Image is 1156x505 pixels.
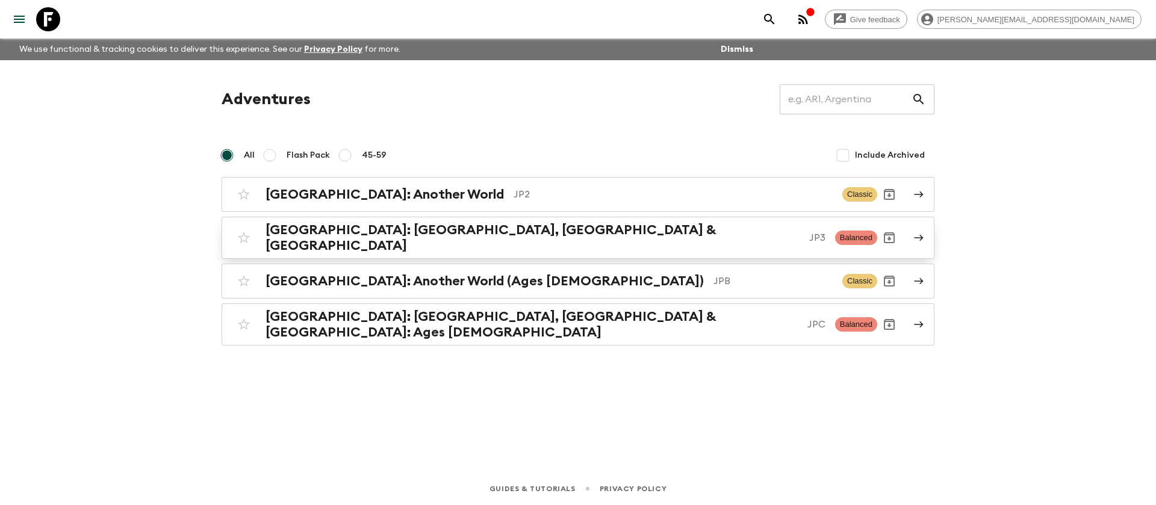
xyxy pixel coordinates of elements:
[304,45,362,54] a: Privacy Policy
[7,7,31,31] button: menu
[244,149,255,161] span: All
[222,217,934,259] a: [GEOGRAPHIC_DATA]: [GEOGRAPHIC_DATA], [GEOGRAPHIC_DATA] & [GEOGRAPHIC_DATA]JP3BalancedArchive
[222,177,934,212] a: [GEOGRAPHIC_DATA]: Another WorldJP2ClassicArchive
[855,149,925,161] span: Include Archived
[222,87,311,111] h1: Adventures
[287,149,330,161] span: Flash Pack
[266,273,704,289] h2: [GEOGRAPHIC_DATA]: Another World (Ages [DEMOGRAPHIC_DATA])
[809,231,825,245] p: JP3
[489,482,576,495] a: Guides & Tutorials
[514,187,833,202] p: JP2
[757,7,782,31] button: search adventures
[825,10,907,29] a: Give feedback
[844,15,907,24] span: Give feedback
[266,222,800,253] h2: [GEOGRAPHIC_DATA]: [GEOGRAPHIC_DATA], [GEOGRAPHIC_DATA] & [GEOGRAPHIC_DATA]
[877,269,901,293] button: Archive
[266,309,798,340] h2: [GEOGRAPHIC_DATA]: [GEOGRAPHIC_DATA], [GEOGRAPHIC_DATA] & [GEOGRAPHIC_DATA]: Ages [DEMOGRAPHIC_DATA]
[600,482,667,495] a: Privacy Policy
[842,274,877,288] span: Classic
[917,10,1142,29] div: [PERSON_NAME][EMAIL_ADDRESS][DOMAIN_NAME]
[877,182,901,206] button: Archive
[842,187,877,202] span: Classic
[713,274,833,288] p: JPB
[931,15,1141,24] span: [PERSON_NAME][EMAIL_ADDRESS][DOMAIN_NAME]
[877,226,901,250] button: Archive
[222,264,934,299] a: [GEOGRAPHIC_DATA]: Another World (Ages [DEMOGRAPHIC_DATA])JPBClassicArchive
[266,187,504,202] h2: [GEOGRAPHIC_DATA]: Another World
[718,41,756,58] button: Dismiss
[835,317,877,332] span: Balanced
[362,149,387,161] span: 45-59
[14,39,405,60] p: We use functional & tracking cookies to deliver this experience. See our for more.
[222,303,934,345] a: [GEOGRAPHIC_DATA]: [GEOGRAPHIC_DATA], [GEOGRAPHIC_DATA] & [GEOGRAPHIC_DATA]: Ages [DEMOGRAPHIC_DA...
[877,312,901,336] button: Archive
[807,317,825,332] p: JPC
[835,231,877,245] span: Balanced
[780,82,912,116] input: e.g. AR1, Argentina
